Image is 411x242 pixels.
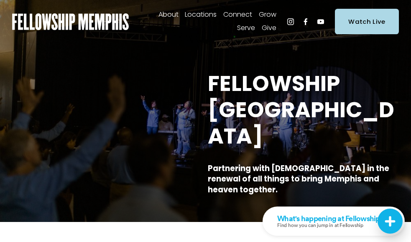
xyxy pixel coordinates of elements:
a: YouTube [317,18,325,26]
div: What's happening at Fellowship... [15,8,124,15]
a: folder dropdown [262,22,276,35]
a: folder dropdown [259,8,276,22]
span: About [158,9,179,21]
a: folder dropdown [223,8,252,22]
span: Connect [223,9,252,21]
span: Give [262,22,276,34]
img: Fellowship Memphis [12,13,129,30]
span: Locations [185,9,217,21]
span: Serve [237,22,255,34]
a: folder dropdown [237,22,255,35]
strong: FELLOWSHIP [GEOGRAPHIC_DATA] [208,68,394,151]
a: folder dropdown [158,8,179,22]
strong: Partnering with [DEMOGRAPHIC_DATA] in the renewal of all things to bring Memphis and heaven toget... [208,163,391,195]
a: folder dropdown [185,8,217,22]
a: Watch Live [335,9,398,34]
p: Find how you can jump in at Fellowship [15,16,124,21]
span: Grow [259,9,276,21]
a: Instagram [286,18,295,26]
a: Facebook [301,18,310,26]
